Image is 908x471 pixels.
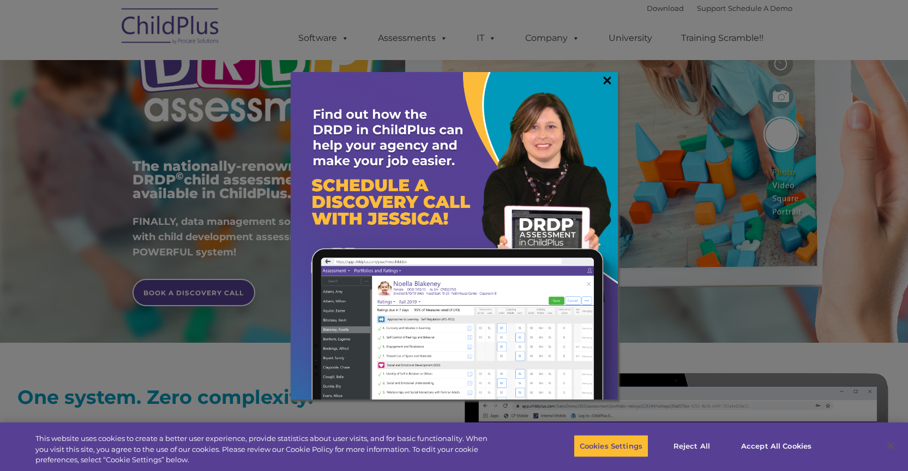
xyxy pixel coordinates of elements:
button: Cookies Settings [574,434,648,457]
div: This website uses cookies to create a better user experience, provide statistics about user visit... [35,433,500,466]
a: × [601,75,614,86]
button: Close [879,434,903,458]
button: Accept All Cookies [735,434,817,457]
button: Reject All [658,434,726,457]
